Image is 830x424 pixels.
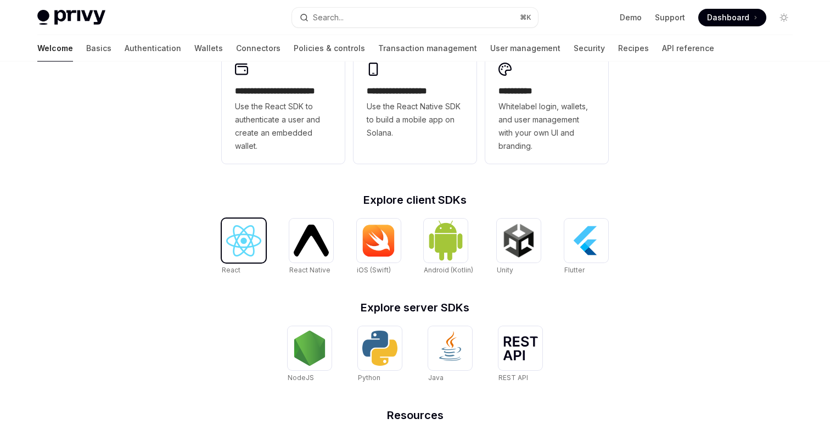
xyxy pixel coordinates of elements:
img: React [226,225,261,256]
span: React [222,266,240,274]
a: Authentication [125,35,181,62]
a: Recipes [618,35,649,62]
a: User management [490,35,560,62]
img: Java [433,331,468,366]
a: ReactReact [222,219,266,276]
a: API reference [662,35,714,62]
span: iOS (Swift) [357,266,391,274]
a: iOS (Swift)iOS (Swift) [357,219,401,276]
span: ⌘ K [520,13,531,22]
span: Unity [497,266,513,274]
span: Use the React Native SDK to build a mobile app on Solana. [367,100,463,140]
img: iOS (Swift) [361,224,396,257]
img: Flutter [569,223,604,258]
span: Use the React SDK to authenticate a user and create an embedded wallet. [235,100,332,153]
a: PythonPython [358,326,402,383]
img: Python [362,331,397,366]
a: **** *****Whitelabel login, wallets, and user management with your own UI and branding. [485,52,608,164]
img: REST API [503,336,538,360]
a: FlutterFlutter [564,219,608,276]
a: Support [655,12,685,23]
img: NodeJS [292,331,327,366]
a: **** **** **** ***Use the React Native SDK to build a mobile app on Solana. [354,52,476,164]
span: Whitelabel login, wallets, and user management with your own UI and branding. [498,100,595,153]
a: React NativeReact Native [289,219,333,276]
img: React Native [294,225,329,256]
span: React Native [289,266,330,274]
a: Security [574,35,605,62]
a: Demo [620,12,642,23]
a: Basics [86,35,111,62]
img: Unity [501,223,536,258]
a: Welcome [37,35,73,62]
h2: Resources [222,410,608,421]
a: Policies & controls [294,35,365,62]
h2: Explore client SDKs [222,194,608,205]
div: Search... [313,11,344,24]
span: Android (Kotlin) [424,266,473,274]
img: light logo [37,10,105,25]
a: Transaction management [378,35,477,62]
a: Dashboard [698,9,766,26]
a: REST APIREST API [498,326,542,383]
button: Search...⌘K [292,8,538,27]
img: Android (Kotlin) [428,220,463,261]
a: NodeJSNodeJS [288,326,332,383]
span: NodeJS [288,373,314,382]
span: REST API [498,373,528,382]
span: Dashboard [707,12,749,23]
a: UnityUnity [497,219,541,276]
span: Flutter [564,266,585,274]
a: Wallets [194,35,223,62]
a: Connectors [236,35,281,62]
a: Android (Kotlin)Android (Kotlin) [424,219,473,276]
button: Toggle dark mode [775,9,793,26]
a: JavaJava [428,326,472,383]
h2: Explore server SDKs [222,302,608,313]
span: Python [358,373,380,382]
span: Java [428,373,444,382]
